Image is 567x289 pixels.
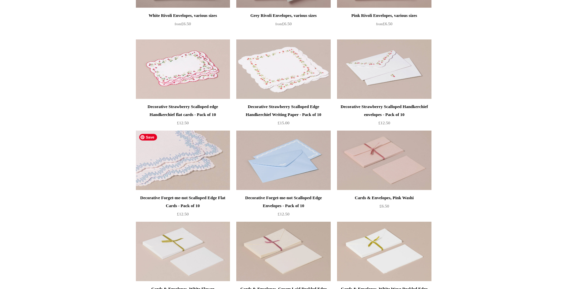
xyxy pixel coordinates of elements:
[177,211,189,216] span: £12.50
[376,21,392,26] span: £6.50
[337,222,431,281] a: Cards & Envelopes, White Wove Deckled Edge Cards & Envelopes, White Wove Deckled Edge
[136,131,230,190] a: Decorative Forget-me-not Scalloped Edge Flat Cards - Pack of 10 Decorative Forget-me-not Scallope...
[236,131,330,190] a: Decorative Forget-me-not Scalloped Edge Envelopes - Pack of 10 Decorative Forget-me-not Scalloped...
[337,131,431,190] a: Cards & Envelopes, Pink Washi Cards & Envelopes, Pink Washi
[378,120,390,125] span: £12.50
[337,12,431,39] a: Pink Rivoli Envelopes, various sizes from£6.50
[236,222,330,281] img: Cards & Envelopes, Cream Laid Deckled Edge
[236,222,330,281] a: Cards & Envelopes, Cream Laid Deckled Edge Cards & Envelopes, Cream Laid Deckled Edge
[376,22,383,26] span: from
[337,103,431,130] a: Decorative Strawberry Scalloped Handkerchief envelopes - Pack of 10 £12.50
[175,22,181,26] span: from
[136,12,230,39] a: White Rivoli Envelopes, various sizes from£6.50
[339,194,429,202] div: Cards & Envelopes, Pink Washi
[136,39,230,99] img: Decorative Strawberry Scalloped edge Handkerchief flat cards - Pack of 10
[177,120,189,125] span: £12.50
[238,12,329,20] div: Grey Rivoli Envelopes, various sizes
[278,211,290,216] span: £12.50
[236,39,330,99] a: Decorative Strawberry Scalloped Edge Handkerchief Writing Paper - Pack of 10 Decorative Strawberr...
[238,103,329,119] div: Decorative Strawberry Scalloped Edge Handkerchief Writing Paper - Pack of 10
[236,39,330,99] img: Decorative Strawberry Scalloped Edge Handkerchief Writing Paper - Pack of 10
[139,134,157,141] span: Save
[175,21,191,26] span: £6.50
[236,103,330,130] a: Decorative Strawberry Scalloped Edge Handkerchief Writing Paper - Pack of 10 £15.00
[136,222,230,281] img: Cards & Envelopes, White Flower
[339,12,429,20] div: Pink Rivoli Envelopes, various sizes
[136,194,230,221] a: Decorative Forget-me-not Scalloped Edge Flat Cards - Pack of 10 £12.50
[236,131,330,190] img: Decorative Forget-me-not Scalloped Edge Envelopes - Pack of 10
[136,131,230,190] img: Decorative Forget-me-not Scalloped Edge Flat Cards - Pack of 10
[379,203,389,208] span: £6.50
[236,194,330,221] a: Decorative Forget-me-not Scalloped Edge Envelopes - Pack of 10 £12.50
[275,22,282,26] span: from
[337,194,431,221] a: Cards & Envelopes, Pink Washi £6.50
[138,194,228,210] div: Decorative Forget-me-not Scalloped Edge Flat Cards - Pack of 10
[337,39,431,99] a: Decorative Strawberry Scalloped Handkerchief envelopes - Pack of 10 Decorative Strawberry Scallop...
[337,131,431,190] img: Cards & Envelopes, Pink Washi
[136,103,230,130] a: Decorative Strawberry Scalloped edge Handkerchief flat cards - Pack of 10 £12.50
[337,222,431,281] img: Cards & Envelopes, White Wove Deckled Edge
[138,12,228,20] div: White Rivoli Envelopes, various sizes
[275,21,292,26] span: £6.50
[236,12,330,39] a: Grey Rivoli Envelopes, various sizes from£6.50
[136,39,230,99] a: Decorative Strawberry Scalloped edge Handkerchief flat cards - Pack of 10 Decorative Strawberry S...
[136,222,230,281] a: Cards & Envelopes, White Flower Cards & Envelopes, White Flower
[337,39,431,99] img: Decorative Strawberry Scalloped Handkerchief envelopes - Pack of 10
[138,103,228,119] div: Decorative Strawberry Scalloped edge Handkerchief flat cards - Pack of 10
[238,194,329,210] div: Decorative Forget-me-not Scalloped Edge Envelopes - Pack of 10
[278,120,290,125] span: £15.00
[339,103,429,119] div: Decorative Strawberry Scalloped Handkerchief envelopes - Pack of 10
